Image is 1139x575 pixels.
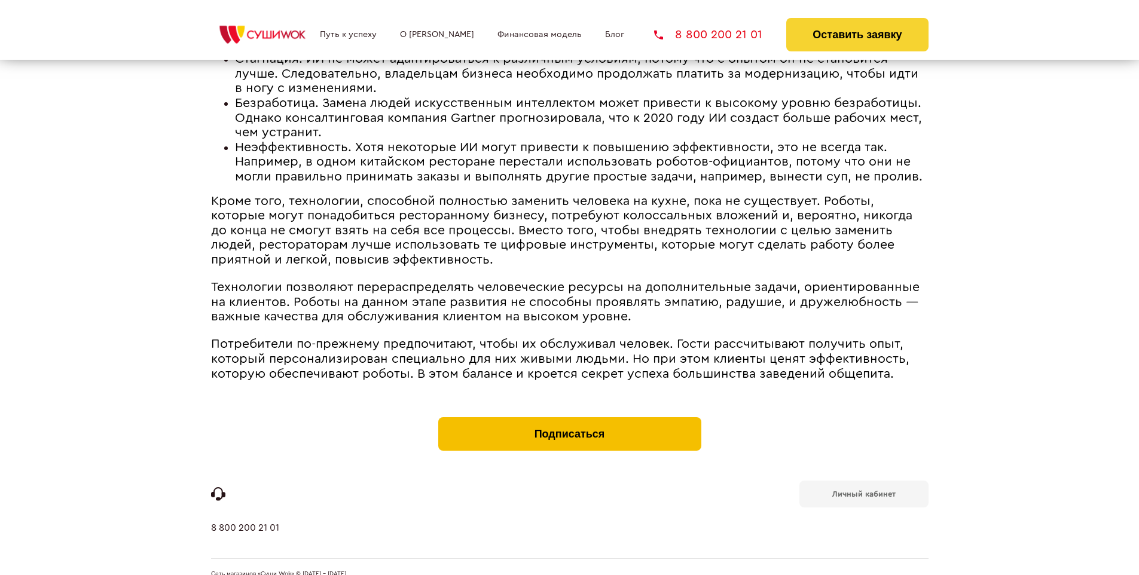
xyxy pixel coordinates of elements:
a: Финансовая модель [497,30,582,39]
a: Путь к успеху [320,30,377,39]
span: Неэффективность. Хотя некоторые ИИ могут привести к повышению эффективности, это не всегда так. Н... [235,141,923,183]
a: 8 800 200 21 01 [654,29,762,41]
a: Блог [605,30,624,39]
a: 8 800 200 21 01 [211,522,279,558]
span: Безработица. Замена людей искусственным интеллектом может привести к высокому уровню безработицы.... [235,97,922,139]
a: О [PERSON_NAME] [400,30,474,39]
span: Кроме того, технологии, способной полностью заменить человека на кухне, пока не существует. Робот... [211,195,912,266]
button: Подписаться [438,417,701,451]
button: Оставить заявку [786,18,928,51]
span: Технологии позволяют перераспределять человеческие ресурсы на дополнительные задачи, ориентирован... [211,281,920,323]
span: 8 800 200 21 01 [675,29,762,41]
span: Потребители по-прежнему предпочитают, чтобы их обслуживал человек. Гости рассчитывают получить оп... [211,338,909,380]
a: Личный кабинет [799,481,929,507]
b: Личный кабинет [832,490,896,498]
span: Стагнация. ИИ не может адаптироваться к различным условиям, потому что с опытом он не становится ... [235,53,918,94]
